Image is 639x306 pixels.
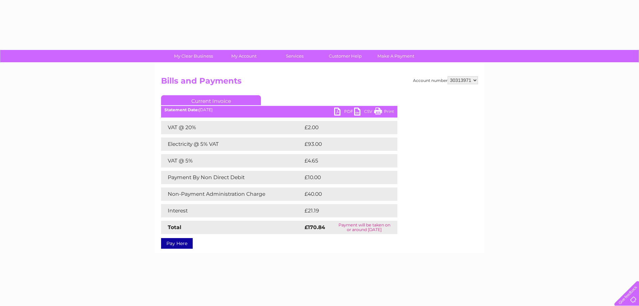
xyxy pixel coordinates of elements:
a: Make A Payment [368,50,423,62]
a: Print [374,108,394,117]
div: Account number [413,76,478,84]
td: £93.00 [303,138,384,151]
h2: Bills and Payments [161,76,478,89]
div: [DATE] [161,108,397,112]
strong: £170.84 [305,224,325,230]
a: My Clear Business [166,50,221,62]
td: Electricity @ 5% VAT [161,138,303,151]
td: Payment By Non Direct Debit [161,171,303,184]
td: £10.00 [303,171,384,184]
a: PDF [334,108,354,117]
a: My Account [217,50,272,62]
td: Interest [161,204,303,217]
a: Current Invoice [161,95,261,105]
a: Customer Help [318,50,373,62]
td: £40.00 [303,187,384,201]
a: Pay Here [161,238,193,249]
td: £21.19 [303,204,383,217]
td: Non-Payment Administration Charge [161,187,303,201]
a: Services [267,50,322,62]
td: VAT @ 20% [161,121,303,134]
td: VAT @ 5% [161,154,303,167]
a: CSV [354,108,374,117]
strong: Total [168,224,181,230]
td: Payment will be taken on or around [DATE] [331,221,397,234]
td: £2.00 [303,121,382,134]
b: Statement Date: [164,107,199,112]
td: £4.65 [303,154,382,167]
